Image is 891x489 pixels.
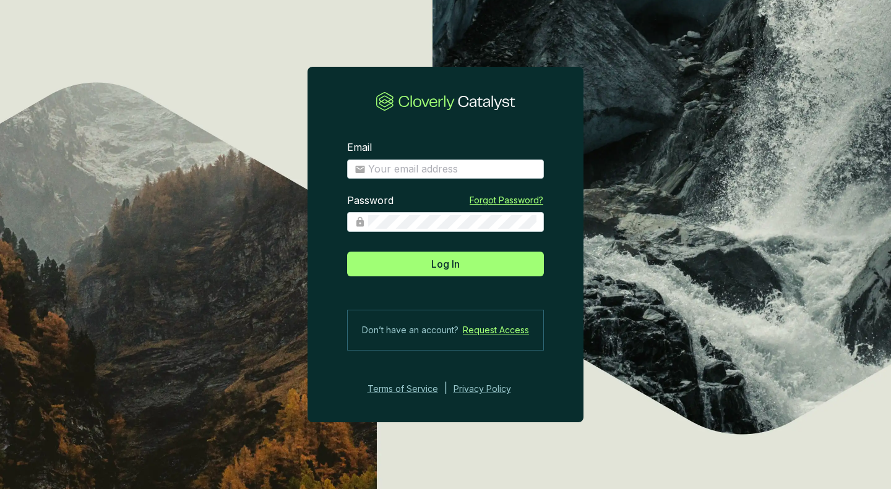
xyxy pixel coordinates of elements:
a: Terms of Service [364,381,438,396]
label: Email [347,141,372,155]
span: Log In [431,257,460,271]
div: | [444,381,447,396]
a: Request Access [463,323,529,338]
input: Password [368,215,536,229]
label: Password [347,194,394,208]
input: Email [368,163,536,176]
a: Forgot Password? [470,194,543,206]
a: Privacy Policy [454,381,528,396]
span: Don’t have an account? [362,323,458,338]
button: Log In [347,252,544,276]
